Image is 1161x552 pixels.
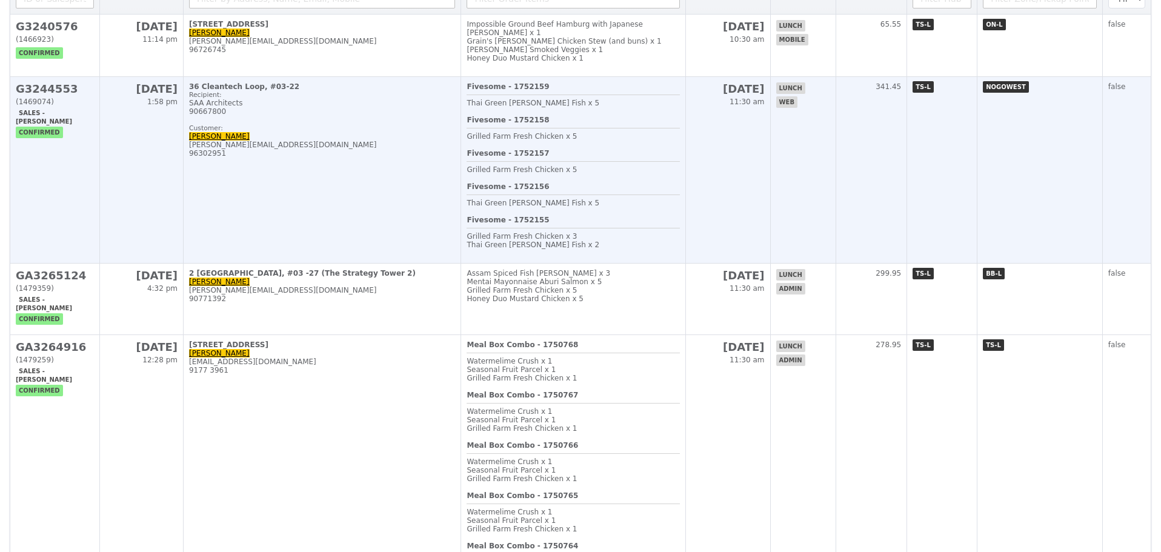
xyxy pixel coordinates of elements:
div: [PERSON_NAME][EMAIL_ADDRESS][DOMAIN_NAME] [189,286,456,294]
h2: G3244553 [16,82,94,95]
span: 1:58 pm [147,98,178,106]
b: Fivesome - 1752155 [467,216,549,224]
span: Watermelime Crush x 1 [467,357,552,365]
span: false [1108,20,1126,28]
div: 90667800 [189,107,456,116]
span: Grilled Farm Fresh Chicken x 5 [467,165,577,174]
b: Meal Box Combo - 1750767 [467,391,578,399]
h2: [DATE] [691,82,765,95]
span: Grilled Farm Fresh Chicken x 1 [467,474,577,483]
div: [STREET_ADDRESS] [189,341,456,349]
div: [STREET_ADDRESS] [189,20,456,28]
div: SAA Architects [189,99,456,107]
span: Grilled Farm Fresh Chicken x 5 [467,132,577,141]
h2: [DATE] [105,82,178,95]
span: 11:14 pm [142,35,178,44]
span: lunch [776,82,805,94]
b: Fivesome - 1752159 [467,82,549,91]
b: Meal Box Combo - 1750766 [467,441,578,450]
h2: [DATE] [105,269,178,282]
span: lunch [776,269,805,281]
div: 9177 3961 [189,366,456,374]
span: BB-L [983,268,1005,279]
h2: [DATE] [691,20,765,33]
span: ON-L [983,19,1005,30]
b: Fivesome - 1752158 [467,116,549,124]
div: Honey Duo Mustard Chicken x 1 [467,54,679,62]
span: Watermelime Crush x 1 [467,407,552,416]
span: TS-L [983,339,1004,351]
div: [EMAIL_ADDRESS][DOMAIN_NAME] [189,357,456,366]
span: TS-L [913,19,934,30]
b: Meal Box Combo - 1750768 [467,341,578,349]
a: [PERSON_NAME] [189,132,250,141]
div: Grilled Farm Fresh Chicken x 5 [467,286,679,294]
span: 299.95 [876,269,901,278]
span: Thai Green [PERSON_NAME] Fish x 5 [467,199,599,207]
div: Grain's [PERSON_NAME] Chicken Stew (and buns) x 1 [467,37,679,45]
span: 278.95 [876,341,901,349]
span: Seasonal Fruit Parcel x 1 [467,516,556,525]
h2: [DATE] [691,269,765,282]
div: 90771392 [189,294,456,303]
span: Sales - [PERSON_NAME] [16,365,75,385]
div: (1479359) [16,284,94,293]
b: Meal Box Combo - 1750764 [467,542,578,550]
div: Recipient: [189,91,456,99]
span: Thai Green [PERSON_NAME] Fish x 5 [467,99,599,107]
a: [PERSON_NAME] [189,28,250,37]
div: [PERSON_NAME][EMAIL_ADDRESS][DOMAIN_NAME] [189,37,456,45]
div: Assam Spiced Fish [PERSON_NAME] x 3 [467,269,679,278]
span: Sales - [PERSON_NAME] [16,294,75,314]
span: lunch [776,341,805,352]
span: TS-L [913,81,934,93]
span: Sales - [PERSON_NAME] [16,107,75,127]
span: false [1108,269,1126,278]
h2: GA3265124 [16,269,94,282]
span: 10:30 am [730,35,764,44]
span: Thai Green [PERSON_NAME] Fish x 2 [467,241,599,249]
div: [PERSON_NAME][EMAIL_ADDRESS][DOMAIN_NAME] [189,141,456,149]
h2: [DATE] [105,20,178,33]
div: Honey Duo Mustard Chicken x 5 [467,294,679,303]
b: Meal Box Combo - 1750765 [467,491,578,500]
span: Grilled Farm Fresh Chicken x 3 [467,232,577,241]
span: 341.45 [876,82,901,91]
span: admin [776,283,805,294]
span: Watermelime Crush x 1 [467,508,552,516]
span: 11:30 am [730,98,764,106]
div: [PERSON_NAME] Smoked Veggies x 1 [467,45,679,54]
div: Mentai Mayonnaise Aburi Salmon x 5 [467,278,679,286]
div: 96726745 [189,45,456,54]
h2: [DATE] [691,341,765,353]
div: (1466923) [16,35,94,44]
span: confirmed [16,127,63,138]
span: mobile [776,34,808,45]
span: false [1108,341,1126,349]
a: [PERSON_NAME] [189,349,250,357]
span: 65.55 [880,20,901,28]
span: TS-L [913,339,934,351]
h2: [DATE] [105,341,178,353]
div: Customer: [189,124,456,132]
h2: GA3264916 [16,341,94,353]
span: confirmed [16,313,63,325]
span: Grilled Farm Fresh Chicken x 1 [467,374,577,382]
span: web [776,96,797,108]
span: NOGOWEST [983,81,1028,93]
div: 36 Cleantech Loop, #03-22 [189,82,456,91]
a: [PERSON_NAME] [189,278,250,286]
span: 11:30 am [730,356,764,364]
span: admin [776,354,805,366]
div: (1469074) [16,98,94,106]
span: 12:28 pm [142,356,178,364]
span: Seasonal Fruit Parcel x 1 [467,466,556,474]
div: Impossible Ground Beef Hamburg with Japanese [PERSON_NAME] x 1 [467,20,679,37]
span: false [1108,82,1126,91]
span: Grilled Farm Fresh Chicken x 1 [467,525,577,533]
b: Fivesome - 1752156 [467,182,549,191]
div: 96302951 [189,149,456,158]
span: Seasonal Fruit Parcel x 1 [467,416,556,424]
div: (1479259) [16,356,94,364]
b: Fivesome - 1752157 [467,149,549,158]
